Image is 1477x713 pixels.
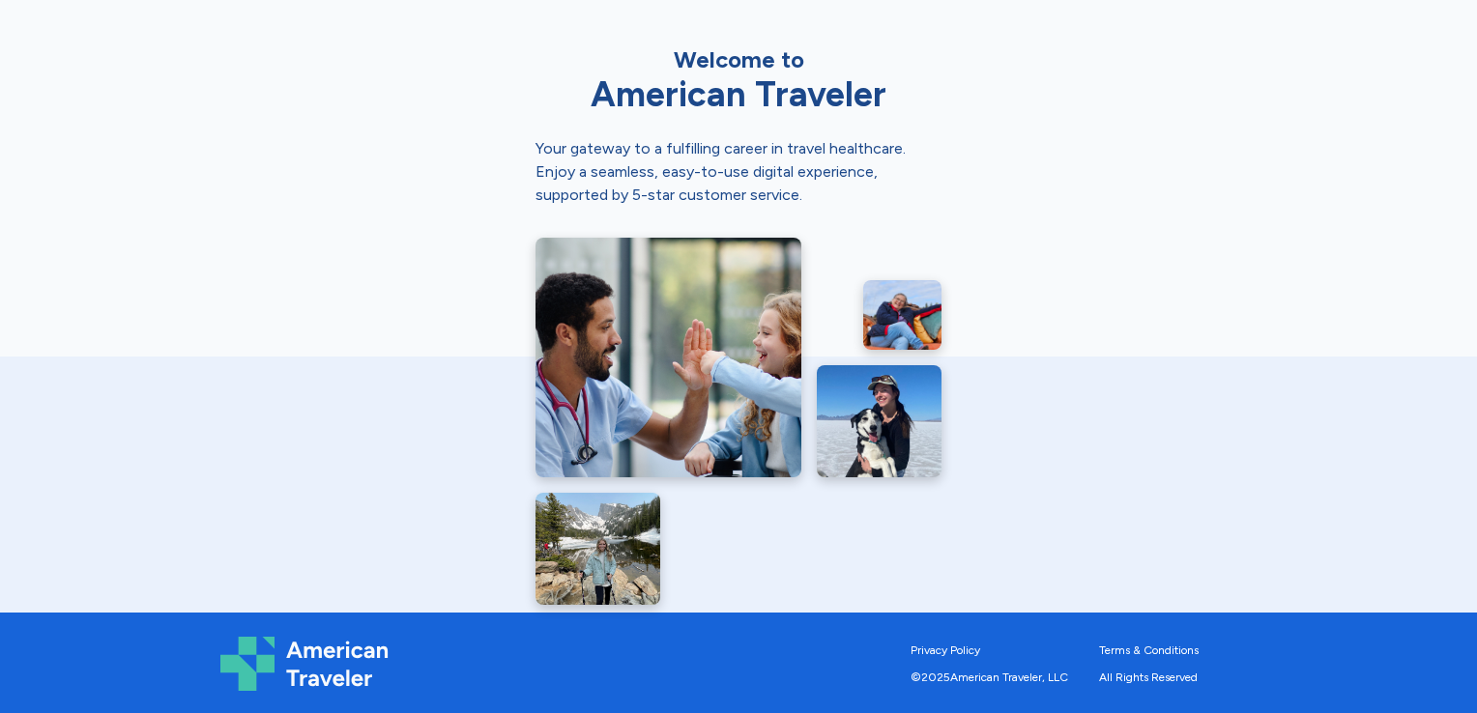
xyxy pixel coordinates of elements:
a: Privacy Policy [911,642,1068,658]
div: All Rights Reserved [1099,670,1257,685]
a: Terms & Conditions [1099,642,1257,658]
div: © 2025 American Traveler, LLC [911,670,1068,685]
img: RN Hiking [536,493,660,605]
img: RN giving a high five to a young patient [536,238,801,477]
img: American Traveler Logo [220,636,394,692]
div: Welcome to [536,44,941,75]
div: Your gateway to a fulfilling career in travel healthcare. Enjoy a seamless, easy-to-use digital e... [536,137,941,207]
div: American Traveler [536,75,941,114]
img: ER nurse and her dog on Salt Flats [817,365,941,477]
img: ER nurse relaxing after a long day [863,280,941,350]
